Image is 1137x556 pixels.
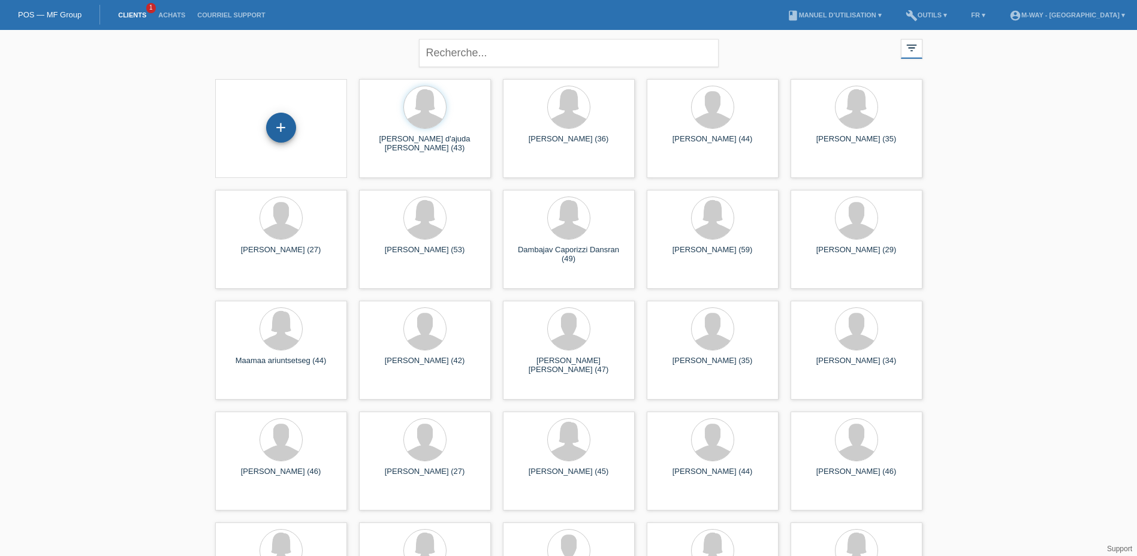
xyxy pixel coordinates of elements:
div: [PERSON_NAME] (42) [369,356,481,375]
i: filter_list [905,41,918,55]
div: [PERSON_NAME] (36) [512,134,625,153]
div: [PERSON_NAME] (53) [369,245,481,264]
input: Recherche... [419,39,719,67]
div: [PERSON_NAME] (44) [656,134,769,153]
div: [PERSON_NAME] (27) [369,467,481,486]
div: Enregistrer le client [267,117,295,138]
div: [PERSON_NAME] d'ajuda [PERSON_NAME] (43) [369,134,481,153]
div: Dambajav Caporizzi Dansran (49) [512,245,625,264]
a: Courriel Support [191,11,271,19]
i: book [787,10,799,22]
div: [PERSON_NAME] (29) [800,245,913,264]
div: [PERSON_NAME] (27) [225,245,337,264]
a: Support [1107,545,1132,553]
i: build [906,10,918,22]
a: POS — MF Group [18,10,82,19]
div: [PERSON_NAME] (35) [800,134,913,153]
div: [PERSON_NAME] (35) [656,356,769,375]
div: [PERSON_NAME] (44) [656,467,769,486]
a: account_circlem-way - [GEOGRAPHIC_DATA] ▾ [1003,11,1131,19]
span: 1 [146,3,156,13]
a: bookManuel d’utilisation ▾ [781,11,888,19]
div: [PERSON_NAME] (34) [800,356,913,375]
div: [PERSON_NAME] (46) [800,467,913,486]
div: [PERSON_NAME] [PERSON_NAME] (47) [512,356,625,375]
a: Clients [112,11,152,19]
div: Maamaa ariuntsetseg (44) [225,356,337,375]
a: FR ▾ [965,11,991,19]
div: [PERSON_NAME] (59) [656,245,769,264]
div: [PERSON_NAME] (45) [512,467,625,486]
a: Achats [152,11,191,19]
div: [PERSON_NAME] (46) [225,467,337,486]
i: account_circle [1009,10,1021,22]
a: buildOutils ▾ [900,11,953,19]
